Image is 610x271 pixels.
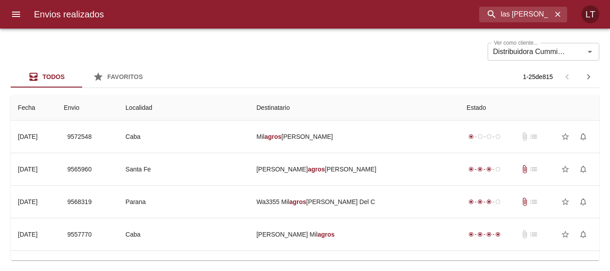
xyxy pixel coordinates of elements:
div: [DATE] [18,231,38,238]
th: Estado [460,95,599,121]
span: No tiene pedido asociado [529,197,538,206]
span: notifications_none [579,165,588,174]
span: Tiene documentos adjuntos [520,197,529,206]
span: radio_button_checked [477,199,483,204]
button: 9568319 [64,194,96,210]
span: notifications_none [579,197,588,206]
span: 9565960 [67,164,92,175]
span: radio_button_unchecked [495,167,501,172]
h6: Envios realizados [34,7,104,21]
span: No tiene documentos adjuntos [520,132,529,141]
button: 9557770 [64,226,96,243]
span: 9568319 [67,196,92,208]
em: agros [264,133,281,140]
td: Mil [PERSON_NAME] [249,121,460,153]
span: No tiene pedido asociado [529,230,538,239]
button: Abrir [584,46,596,58]
span: notifications_none [579,132,588,141]
span: 9572548 [67,131,92,142]
button: Agregar a favoritos [556,225,574,243]
button: Agregar a favoritos [556,160,574,178]
span: notifications_none [579,230,588,239]
em: agros [308,166,325,173]
span: Tiene documentos adjuntos [520,165,529,174]
div: [DATE] [18,133,38,140]
span: radio_button_checked [468,232,474,237]
span: 9557770 [67,229,92,240]
span: No tiene pedido asociado [529,165,538,174]
span: radio_button_checked [486,199,492,204]
td: [PERSON_NAME] Mil [249,218,460,250]
div: Generado [467,132,502,141]
td: Santa Fe [118,153,249,185]
div: LT [581,5,599,23]
div: Entregado [467,230,502,239]
div: Tabs Envios [11,66,154,88]
span: Pagina siguiente [578,66,599,88]
em: agros [289,198,306,205]
span: radio_button_checked [495,232,501,237]
button: Activar notificaciones [574,160,592,178]
th: Envio [57,95,118,121]
td: Parana [118,186,249,218]
div: [DATE] [18,166,38,173]
span: No tiene pedido asociado [529,132,538,141]
button: menu [5,4,27,25]
span: star_border [561,132,570,141]
button: Activar notificaciones [574,128,592,146]
span: radio_button_checked [468,199,474,204]
span: radio_button_unchecked [495,199,501,204]
span: radio_button_unchecked [477,134,483,139]
em: agros [318,231,334,238]
span: radio_button_checked [477,167,483,172]
th: Destinatario [249,95,460,121]
span: Favoritos [107,73,143,80]
span: star_border [561,165,570,174]
span: radio_button_checked [468,134,474,139]
span: radio_button_checked [486,232,492,237]
button: Agregar a favoritos [556,128,574,146]
button: Activar notificaciones [574,225,592,243]
button: Activar notificaciones [574,193,592,211]
span: radio_button_checked [477,232,483,237]
span: Todos [42,73,65,80]
div: [DATE] [18,198,38,205]
div: En viaje [467,197,502,206]
span: radio_button_unchecked [495,134,501,139]
td: Wa3355 Mil [PERSON_NAME] Del C [249,186,460,218]
td: Caba [118,218,249,250]
th: Fecha [11,95,57,121]
td: Caba [118,121,249,153]
span: No tiene documentos adjuntos [520,230,529,239]
button: 9565960 [64,161,96,178]
input: buscar [479,7,552,22]
td: [PERSON_NAME] [PERSON_NAME] [249,153,460,185]
span: star_border [561,197,570,206]
p: 1 - 25 de 815 [523,72,553,81]
button: 9572548 [64,129,96,145]
button: Agregar a favoritos [556,193,574,211]
span: radio_button_unchecked [486,134,492,139]
span: radio_button_checked [468,167,474,172]
span: star_border [561,230,570,239]
span: radio_button_checked [486,167,492,172]
th: Localidad [118,95,249,121]
div: En viaje [467,165,502,174]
